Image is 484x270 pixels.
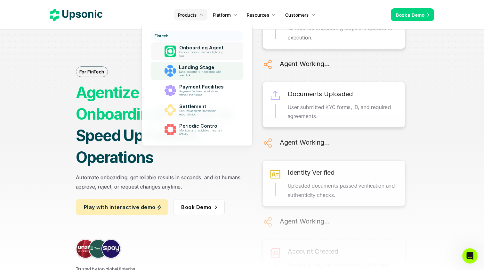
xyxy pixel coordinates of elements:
[179,45,226,51] p: Onboarding Agent
[181,203,211,212] p: Book Demo
[247,12,269,18] p: Resources
[179,90,226,97] p: Payment facilities registrations without the hassle
[173,199,224,215] a: Book Demo
[280,137,330,148] h6: Agent Working...
[288,24,399,42] p: All required onboarding steps are queued for execution.
[288,89,352,99] h6: Documents Uploaded
[179,64,226,70] p: Landing Stage
[179,104,226,109] p: Settlement
[155,34,168,38] p: Fintech
[76,174,242,190] strong: Automate onboarding, get reliable results in seconds, and let humans approve, reject, or request ...
[285,12,309,18] p: Customers
[280,216,330,227] h6: Agent Working...
[179,123,226,129] p: Periodic Control
[462,248,478,264] iframe: Intercom live chat
[288,103,399,121] p: User submitted KYC forms, ID, and required agreements.
[151,121,243,139] a: Periodic ControlMonitors and validates merchant activity
[151,101,243,119] a: SettlementEnsures accurate transaction reconciliation
[288,246,338,257] h6: Account Created
[150,62,243,80] a: Landing StageLand customers in seconds with one click
[178,12,197,18] p: Products
[174,9,207,21] a: Products
[280,58,330,69] h6: Agent Working...
[179,51,226,58] p: Onboard your customers lightning fast
[288,167,335,178] h6: Identity Verified
[79,68,104,75] p: For FinTech
[179,109,226,116] p: Ensures accurate transaction reconciliation
[396,12,424,18] p: Book a Demo
[179,70,226,77] p: Land customers in seconds with one click
[179,84,226,90] p: Payment Facilities
[151,42,243,60] a: Onboarding AgentOnboard your customers lightning fast
[213,12,231,18] p: Platform
[151,81,243,99] a: Payment FacilitiesPayment facilities registrations without the hassle
[76,83,158,123] strong: Agentize Onboarding
[84,203,155,212] p: Play with interactive demo
[179,129,226,136] p: Monitors and validates merchant activity
[76,199,168,215] a: Play with interactive demo
[76,105,235,166] strong: Process to Speed Up Fintech Operations
[288,181,399,200] p: Uploaded documents passed verification and authenticity checks.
